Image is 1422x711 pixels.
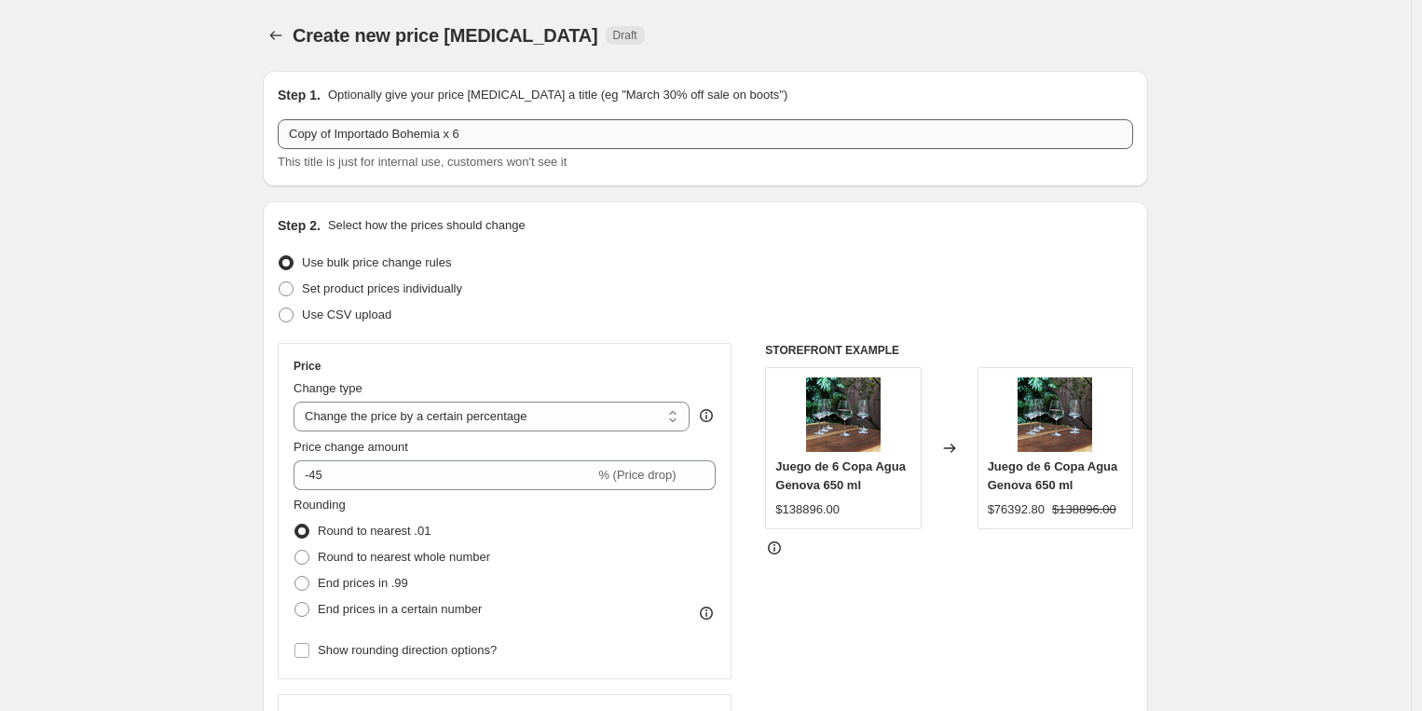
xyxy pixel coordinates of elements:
[318,576,408,590] span: End prices in .99
[294,359,321,374] h3: Price
[328,86,787,104] p: Optionally give your price [MEDICAL_DATA] a title (eg "March 30% off sale on boots")
[598,468,676,482] span: % (Price drop)
[294,381,362,395] span: Change type
[1052,500,1116,519] strike: $138896.00
[318,524,431,538] span: Round to nearest .01
[294,460,595,490] input: -15
[765,343,1133,358] h6: STOREFRONT EXAMPLE
[988,500,1045,519] div: $76392.80
[263,22,289,48] button: Price change jobs
[328,216,526,235] p: Select how the prices should change
[294,440,408,454] span: Price change amount
[278,216,321,235] h2: Step 2.
[775,500,840,519] div: $138896.00
[318,643,497,657] span: Show rounding direction options?
[613,28,637,43] span: Draft
[988,459,1118,492] span: Juego de 6 Copa Agua Genova 650 ml
[775,459,906,492] span: Juego de 6 Copa Agua Genova 650 ml
[697,406,716,425] div: help
[302,281,462,295] span: Set product prices individually
[1018,377,1092,452] img: 12947-genovaagua_80x.jpg
[278,86,321,104] h2: Step 1.
[278,119,1133,149] input: 30% off holiday sale
[318,602,482,616] span: End prices in a certain number
[302,255,451,269] span: Use bulk price change rules
[294,498,346,512] span: Rounding
[318,550,490,564] span: Round to nearest whole number
[293,25,598,46] span: Create new price [MEDICAL_DATA]
[302,308,391,321] span: Use CSV upload
[806,377,881,452] img: 12947-genovaagua_80x.jpg
[278,155,567,169] span: This title is just for internal use, customers won't see it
